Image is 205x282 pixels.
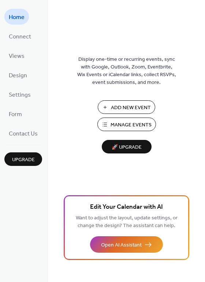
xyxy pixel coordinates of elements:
[4,67,31,83] a: Design
[98,100,155,114] button: Add New Event
[101,241,142,249] span: Open AI Assistant
[77,56,176,86] span: Display one-time or recurring events, sync with Google, Outlook, Zoom, Eventbrite, Wix Events or ...
[102,140,152,153] button: 🚀 Upgrade
[111,121,152,129] span: Manage Events
[106,142,147,152] span: 🚀 Upgrade
[9,109,22,120] span: Form
[4,48,29,63] a: Views
[4,106,26,122] a: Form
[4,152,42,166] button: Upgrade
[9,51,25,62] span: Views
[9,12,25,23] span: Home
[9,70,27,81] span: Design
[12,156,35,164] span: Upgrade
[4,86,35,102] a: Settings
[4,125,42,141] a: Contact Us
[4,28,36,44] a: Connect
[9,89,31,101] span: Settings
[90,236,163,253] button: Open AI Assistant
[90,202,163,212] span: Edit Your Calendar with AI
[76,213,178,231] span: Want to adjust the layout, update settings, or change the design? The assistant can help.
[9,31,31,42] span: Connect
[9,128,38,140] span: Contact Us
[97,118,156,131] button: Manage Events
[4,9,29,25] a: Home
[111,104,151,112] span: Add New Event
